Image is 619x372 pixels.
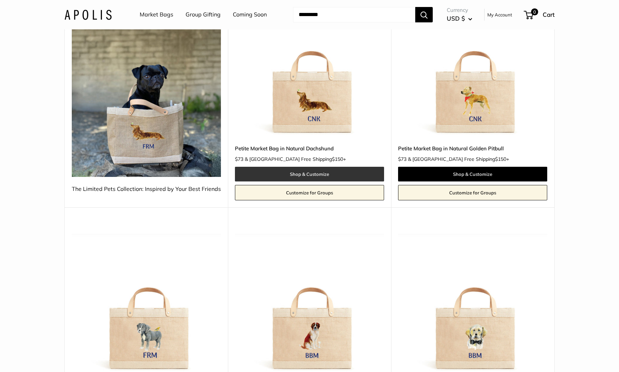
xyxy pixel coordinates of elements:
span: $73 [398,156,406,162]
a: Petite Market Bag in Natural Dachshund [235,144,384,152]
div: The Limited Pets Collection: Inspired by Your Best Friends [72,184,221,194]
a: Group Gifting [186,9,221,20]
button: Search [415,7,433,22]
button: USD $ [447,13,472,24]
span: $73 [235,156,243,162]
span: 0 [531,8,538,15]
a: My Account [487,10,512,19]
span: $150 [332,156,343,162]
span: USD $ [447,15,465,22]
span: & [GEOGRAPHIC_DATA] Free Shipping + [245,157,346,162]
a: Petite Market Bag in Natural Golden Pitbull [398,144,547,152]
span: Currency [447,5,472,15]
span: Cart [543,11,555,18]
a: Customize for Groups [235,185,384,200]
input: Search... [293,7,415,22]
a: Shop & Customize [235,167,384,181]
a: Shop & Customize [398,167,547,181]
img: Apolis [64,9,112,20]
a: Coming Soon [233,9,267,20]
a: 0 Cart [524,9,555,20]
a: Market Bags [140,9,173,20]
span: $150 [495,156,506,162]
a: Customize for Groups [398,185,547,200]
span: & [GEOGRAPHIC_DATA] Free Shipping + [408,157,509,162]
